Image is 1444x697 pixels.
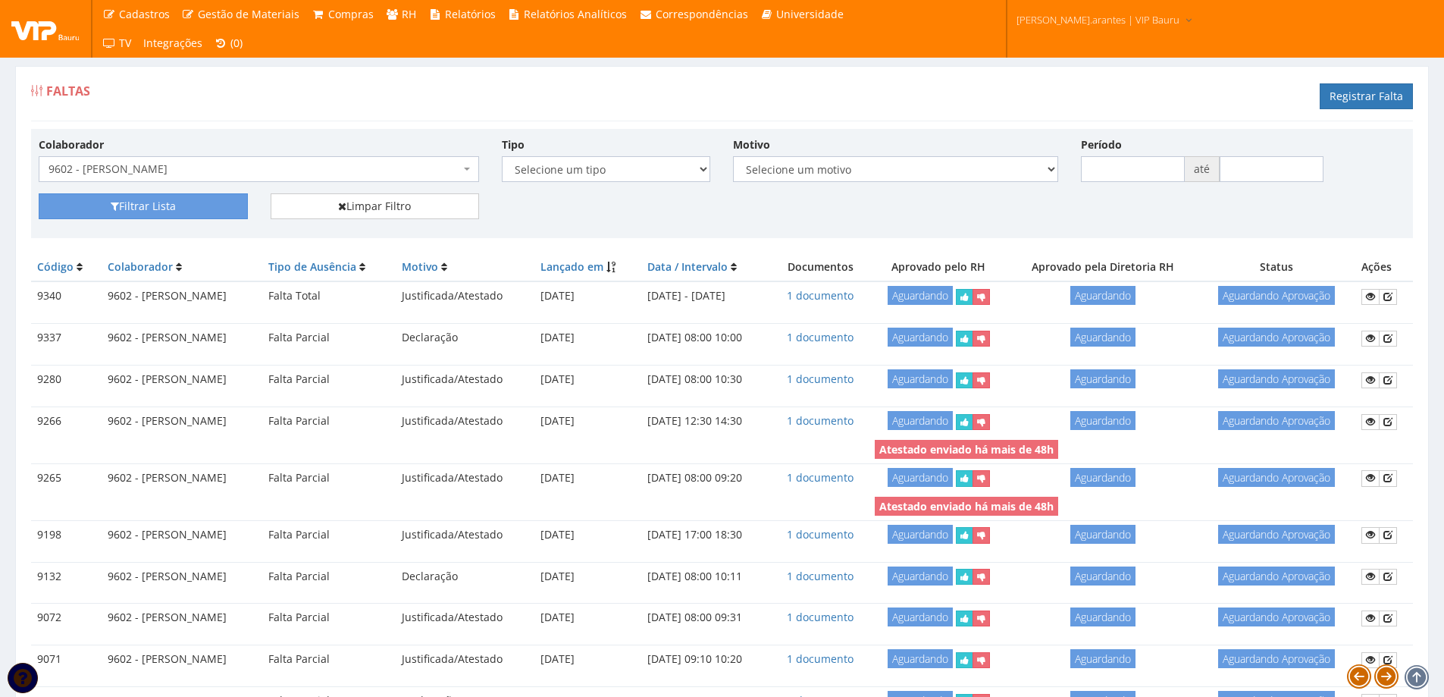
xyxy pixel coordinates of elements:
[888,567,953,586] span: Aguardando
[1070,608,1135,626] span: Aguardando
[102,645,262,674] td: 9602 - [PERSON_NAME]
[641,520,772,549] td: [DATE] 17:00 18:30
[262,281,396,311] td: Falta Total
[396,407,534,435] td: Justificada/Atestado
[102,407,262,435] td: 9602 - [PERSON_NAME]
[869,253,1008,281] th: Aprovado pelo RH
[31,520,102,549] td: 9198
[31,645,102,674] td: 9071
[396,604,534,633] td: Justificada/Atestado
[102,366,262,394] td: 9602 - [PERSON_NAME]
[31,281,102,311] td: 9340
[119,7,170,21] span: Cadastros
[1070,525,1135,544] span: Aguardando
[1218,608,1335,626] span: Aguardando Aprovação
[1218,649,1335,668] span: Aguardando Aprovação
[641,604,772,633] td: [DATE] 08:00 09:31
[787,527,854,542] a: 1 documento
[262,520,396,549] td: Falta Parcial
[534,463,641,492] td: [DATE]
[396,562,534,591] td: Declaração
[262,463,396,492] td: Falta Parcial
[534,604,641,633] td: [DATE]
[31,604,102,633] td: 9072
[328,7,374,21] span: Compras
[102,520,262,549] td: 9602 - [PERSON_NAME]
[641,366,772,394] td: [DATE] 08:00 10:30
[396,366,534,394] td: Justificada/Atestado
[262,562,396,591] td: Falta Parcial
[1355,253,1413,281] th: Ações
[641,407,772,435] td: [DATE] 12:30 14:30
[102,281,262,311] td: 9602 - [PERSON_NAME]
[262,324,396,353] td: Falta Parcial
[31,366,102,394] td: 9280
[1008,253,1198,281] th: Aprovado pela Diretoria RH
[733,137,770,152] label: Motivo
[534,407,641,435] td: [DATE]
[534,645,641,674] td: [DATE]
[1070,649,1135,668] span: Aguardando
[879,442,1054,457] strong: Atestado enviado há mais de 48h
[1070,369,1135,388] span: Aguardando
[524,7,627,21] span: Relatórios Analíticos
[46,83,90,99] span: Faltas
[540,259,603,274] a: Lançado em
[1016,12,1179,27] span: [PERSON_NAME].arantes | VIP Bauru
[396,645,534,674] td: Justificada/Atestado
[102,604,262,633] td: 9602 - [PERSON_NAME]
[268,259,356,274] a: Tipo de Ausência
[31,324,102,353] td: 9337
[772,253,869,281] th: Documentos
[108,259,173,274] a: Colaborador
[102,562,262,591] td: 9602 - [PERSON_NAME]
[31,562,102,591] td: 9132
[888,328,953,347] span: Aguardando
[641,281,772,311] td: [DATE] - [DATE]
[888,525,953,544] span: Aguardando
[888,286,953,305] span: Aguardando
[11,17,80,40] img: logo
[31,407,102,435] td: 9266
[1218,567,1335,586] span: Aguardando Aprovação
[39,156,479,182] span: 9602 - TATIANE PINTO MORGADO
[1070,328,1135,347] span: Aguardando
[1218,468,1335,487] span: Aguardando Aprovação
[647,259,728,274] a: Data / Intervalo
[102,324,262,353] td: 9602 - [PERSON_NAME]
[396,463,534,492] td: Justificada/Atestado
[396,281,534,311] td: Justificada/Atestado
[888,411,953,430] span: Aguardando
[262,366,396,394] td: Falta Parcial
[534,520,641,549] td: [DATE]
[1218,411,1335,430] span: Aguardando Aprovação
[641,463,772,492] td: [DATE] 08:00 09:20
[1070,468,1135,487] span: Aguardando
[198,7,299,21] span: Gestão de Materiais
[39,137,104,152] label: Colaborador
[641,645,772,674] td: [DATE] 09:10 10:20
[534,366,641,394] td: [DATE]
[787,651,854,666] a: 1 documento
[37,259,74,274] a: Código
[787,372,854,386] a: 1 documento
[787,610,854,624] a: 1 documento
[49,162,460,177] span: 9602 - TATIANE PINTO MORGADO
[787,288,854,303] a: 1 documento
[230,36,243,50] span: (0)
[1218,525,1335,544] span: Aguardando Aprovação
[888,369,953,388] span: Aguardando
[137,29,208,58] a: Integrações
[787,330,854,344] a: 1 documento
[396,324,534,353] td: Declaração
[534,281,641,311] td: [DATE]
[445,7,496,21] span: Relatórios
[641,324,772,353] td: [DATE] 08:00 10:00
[776,7,844,21] span: Universidade
[39,193,248,219] button: Filtrar Lista
[1320,83,1413,109] a: Registrar Falta
[1070,411,1135,430] span: Aguardando
[888,649,953,668] span: Aguardando
[534,324,641,353] td: [DATE]
[1218,286,1335,305] span: Aguardando Aprovação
